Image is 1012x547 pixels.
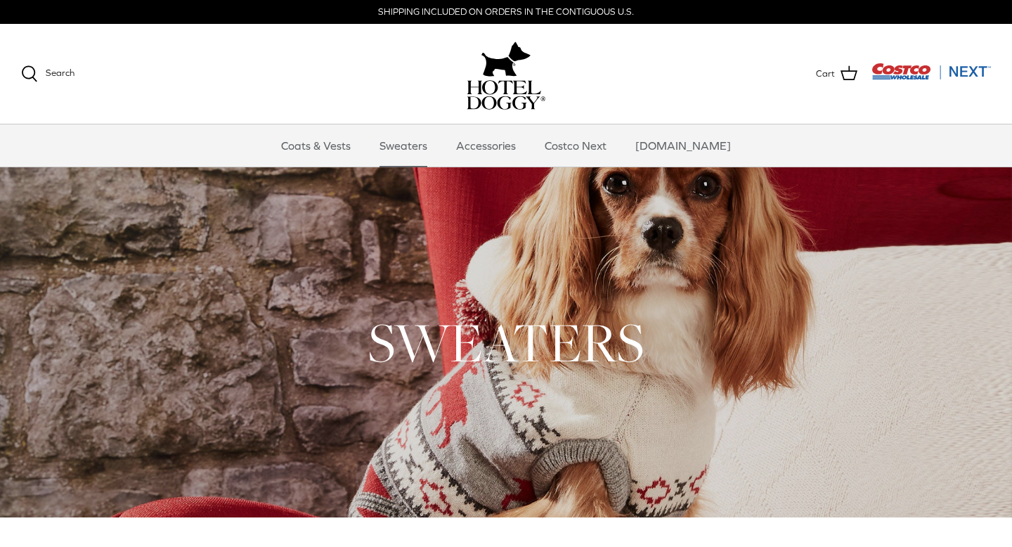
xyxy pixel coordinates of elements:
[21,308,991,377] h1: SWEATERS
[871,72,991,82] a: Visit Costco Next
[481,38,531,80] img: hoteldoggy.com
[46,67,74,78] span: Search
[367,124,440,167] a: Sweaters
[871,63,991,80] img: Costco Next
[21,65,74,82] a: Search
[816,65,857,83] a: Cart
[532,124,619,167] a: Costco Next
[467,80,545,110] img: hoteldoggycom
[623,124,744,167] a: [DOMAIN_NAME]
[816,67,835,82] span: Cart
[467,38,545,110] a: hoteldoggy.com hoteldoggycom
[268,124,363,167] a: Coats & Vests
[443,124,528,167] a: Accessories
